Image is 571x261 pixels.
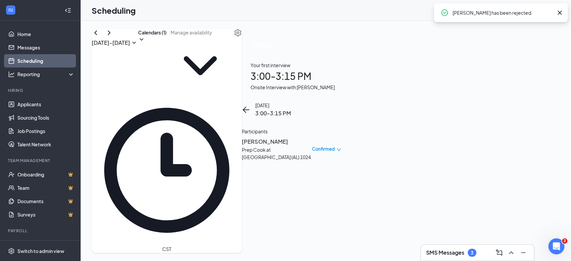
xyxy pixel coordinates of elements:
[255,109,291,118] h3: 3:00-3:15 PM
[17,138,75,151] a: Talent Network
[8,88,73,93] div: Hiring
[92,5,136,16] h1: Scheduling
[453,9,553,17] div: [PERSON_NAME] has been rejected.
[506,247,516,258] button: ChevronUp
[17,111,75,124] a: Sourcing Tools
[507,249,515,257] svg: ChevronUp
[92,95,242,245] svg: Clock
[162,245,171,253] span: CST
[130,39,138,47] svg: SmallChevronDown
[495,249,503,257] svg: ComposeMessage
[312,146,335,152] span: Confirmed
[17,238,75,251] a: PayrollCrown
[426,249,464,256] h3: SMS Messages
[17,98,75,111] a: Applicants
[519,249,527,257] svg: Minimize
[105,29,113,37] svg: ChevronRight
[138,29,167,43] button: Calendars (1)ChevronDown
[17,194,75,208] a: DocumentsCrown
[337,147,341,152] span: down
[242,128,341,135] div: Participants
[92,38,130,47] h3: [DATE] - [DATE]
[234,29,242,95] a: Settings
[8,71,15,78] svg: Analysis
[255,102,291,109] div: [DATE]
[242,106,250,114] svg: ArrowLeft
[17,181,75,194] a: TeamCrown
[7,7,14,13] svg: WorkstreamLogo
[17,124,75,138] a: Job Postings
[8,158,73,163] div: Team Management
[8,228,73,234] div: Payroll
[17,27,75,41] a: Home
[562,238,567,244] span: 2
[17,54,75,68] a: Scheduling
[251,69,335,84] h1: 3:00 - 3:15 PM
[494,247,504,258] button: ComposeMessage
[8,248,15,254] svg: Settings
[171,36,230,95] svg: ChevronDown
[17,41,75,54] a: Messages
[242,106,250,114] button: back-button
[17,208,75,221] a: SurveysCrown
[251,61,335,69] div: Your first interview
[138,36,145,43] svg: ChevronDown
[548,238,564,254] iframe: Intercom live chat
[17,168,75,181] a: OnboardingCrown
[471,250,473,256] div: 3
[65,7,71,14] svg: Collapse
[17,71,75,78] div: Reporting
[441,9,449,17] svg: CheckmarkCircle
[251,84,335,91] div: Onsite Interview with [PERSON_NAME]
[17,248,64,254] div: Switch to admin view
[242,146,312,161] div: Prep Cook at [GEOGRAPHIC_DATA] (AL) 1024
[242,137,312,146] h3: [PERSON_NAME]
[92,29,100,37] svg: ChevronLeft
[234,29,242,37] svg: Settings
[518,247,529,258] button: Minimize
[171,29,230,36] input: Manage availability
[251,39,335,50] span: [DATE]
[556,9,564,17] svg: Cross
